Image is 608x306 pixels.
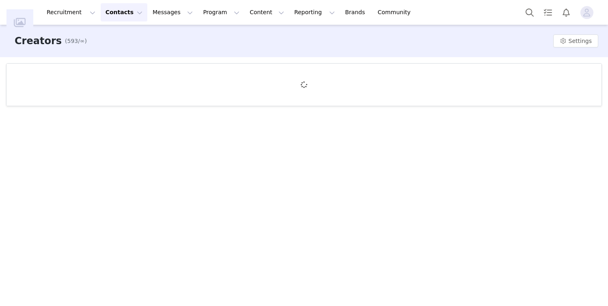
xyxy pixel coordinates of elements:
button: Content [245,3,289,21]
button: Search [521,3,539,21]
span: (593/∞) [65,37,87,45]
a: Brands [340,3,372,21]
div: avatar [583,6,591,19]
h3: Creators [15,34,62,48]
button: Settings [553,34,598,47]
a: Community [373,3,419,21]
button: Notifications [557,3,575,21]
button: Recruitment [42,3,100,21]
button: Contacts [101,3,147,21]
button: Reporting [289,3,340,21]
a: Tasks [539,3,557,21]
button: Messages [148,3,198,21]
button: Profile [576,6,602,19]
button: Program [198,3,244,21]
